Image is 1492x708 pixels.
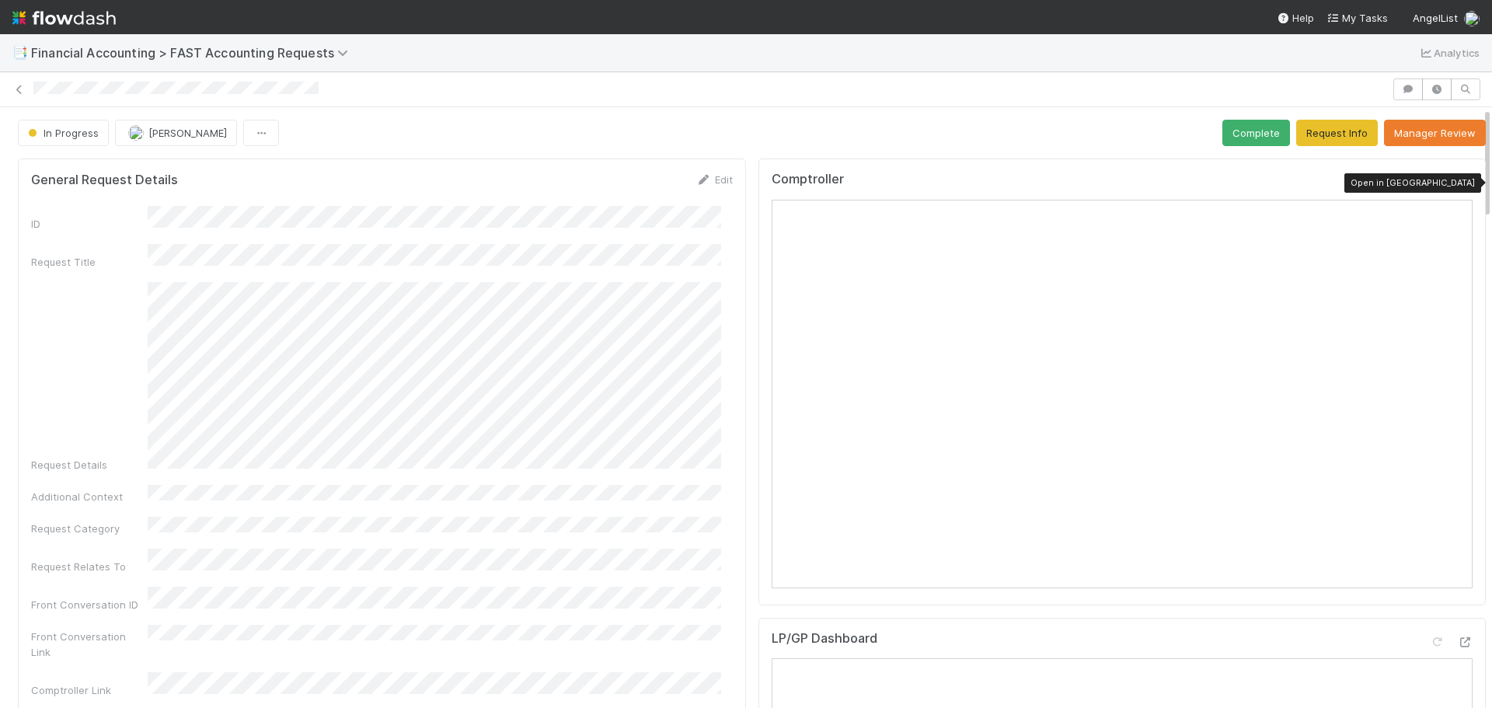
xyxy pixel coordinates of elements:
[115,120,237,146] button: [PERSON_NAME]
[1326,10,1388,26] a: My Tasks
[772,631,877,647] h5: LP/GP Dashboard
[31,216,148,232] div: ID
[31,173,178,188] h5: General Request Details
[1384,120,1486,146] button: Manager Review
[31,597,148,612] div: Front Conversation ID
[128,125,144,141] img: avatar_030f5503-c087-43c2-95d1-dd8963b2926c.png
[1418,44,1480,62] a: Analytics
[1464,11,1480,26] img: avatar_030f5503-c087-43c2-95d1-dd8963b2926c.png
[1296,120,1378,146] button: Request Info
[772,172,844,187] h5: Comptroller
[31,489,148,504] div: Additional Context
[31,682,148,698] div: Comptroller Link
[1222,120,1290,146] button: Complete
[12,46,28,59] span: 📑
[25,127,99,139] span: In Progress
[31,629,148,660] div: Front Conversation Link
[31,559,148,574] div: Request Relates To
[1413,12,1458,24] span: AngelList
[696,173,733,186] a: Edit
[18,120,109,146] button: In Progress
[31,45,356,61] span: Financial Accounting > FAST Accounting Requests
[31,254,148,270] div: Request Title
[12,5,116,31] img: logo-inverted-e16ddd16eac7371096b0.svg
[31,521,148,536] div: Request Category
[1277,10,1314,26] div: Help
[31,457,148,473] div: Request Details
[148,127,227,139] span: [PERSON_NAME]
[1326,12,1388,24] span: My Tasks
